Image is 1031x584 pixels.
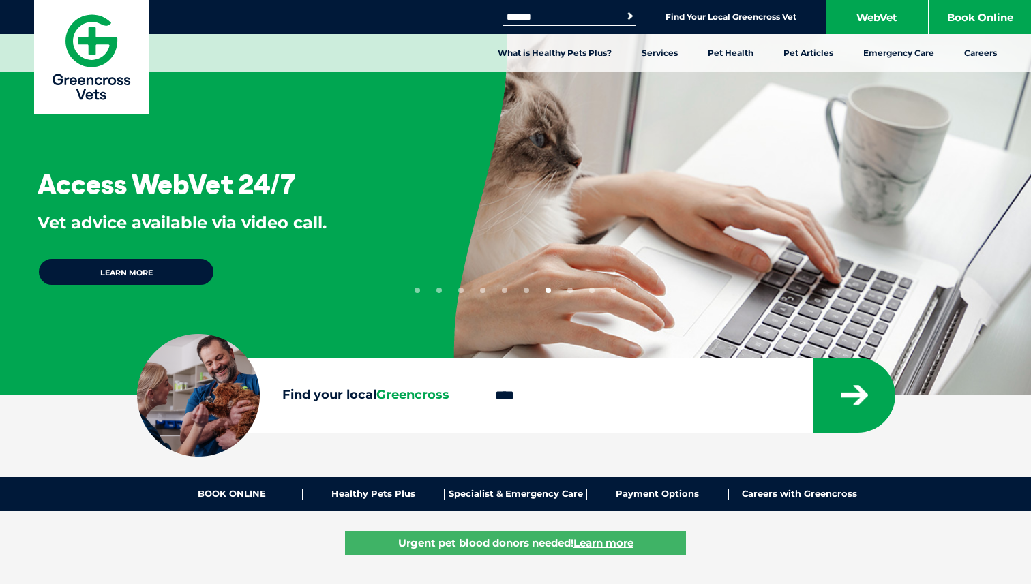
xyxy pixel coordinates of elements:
button: 7 of 10 [546,288,551,293]
button: 2 of 10 [436,288,442,293]
a: Pet Articles [768,34,848,72]
u: Learn more [573,536,633,549]
a: What is Healthy Pets Plus? [483,34,627,72]
a: Find Your Local Greencross Vet [666,12,796,22]
a: Learn more [38,258,215,286]
button: 8 of 10 [567,288,573,293]
button: Search [623,10,637,23]
h3: Access WebVet 24/7 [38,170,296,198]
button: 10 of 10 [611,288,616,293]
p: Vet advice available via video call. [38,211,327,234]
a: Emergency Care [848,34,949,72]
a: Payment Options [587,489,729,500]
button: 4 of 10 [480,288,485,293]
label: Find your local [137,385,470,405]
a: Careers with Greencross [729,489,870,500]
button: 9 of 10 [589,288,595,293]
a: Careers [949,34,1012,72]
a: Pet Health [693,34,768,72]
a: Healthy Pets Plus [303,489,445,500]
span: Greencross [376,387,449,402]
button: 1 of 10 [415,288,420,293]
a: Urgent pet blood donors needed!Learn more [345,531,686,555]
button: 6 of 10 [524,288,529,293]
a: Services [627,34,693,72]
a: Specialist & Emergency Care [445,489,586,500]
button: 3 of 10 [458,288,464,293]
a: BOOK ONLINE [161,489,303,500]
button: 5 of 10 [502,288,507,293]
